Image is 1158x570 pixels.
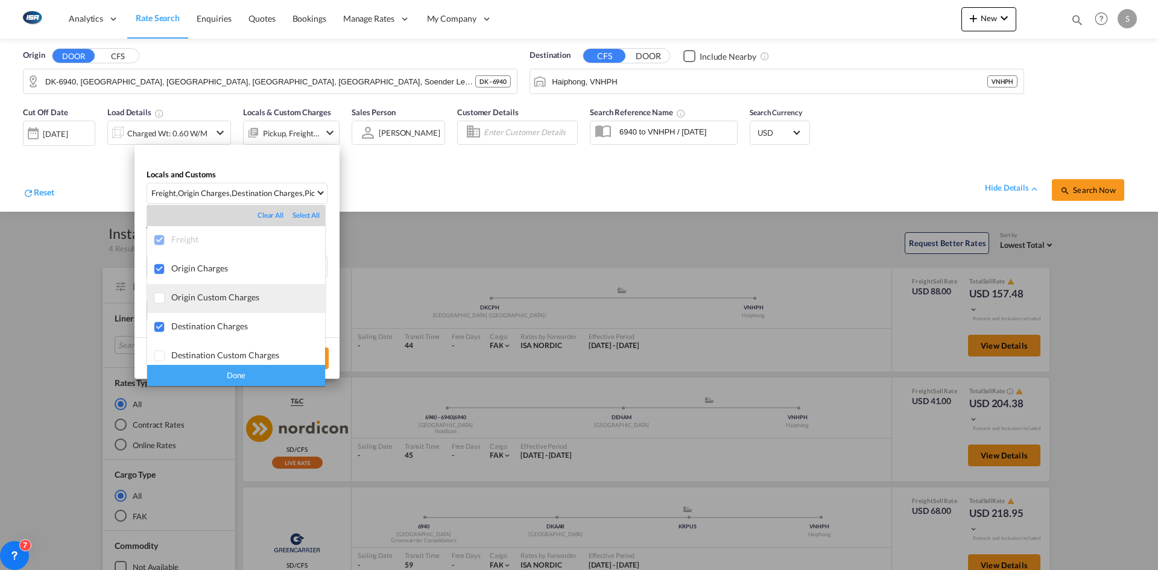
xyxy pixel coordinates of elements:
div: Done [147,365,325,386]
div: Destination Custom Charges [171,350,325,360]
div: Origin Charges [171,263,325,273]
div: Clear All [258,211,293,220]
div: Destination Charges [171,321,325,331]
div: Origin Custom Charges [171,292,325,302]
div: Select All [293,211,320,220]
div: Freight [171,234,325,244]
